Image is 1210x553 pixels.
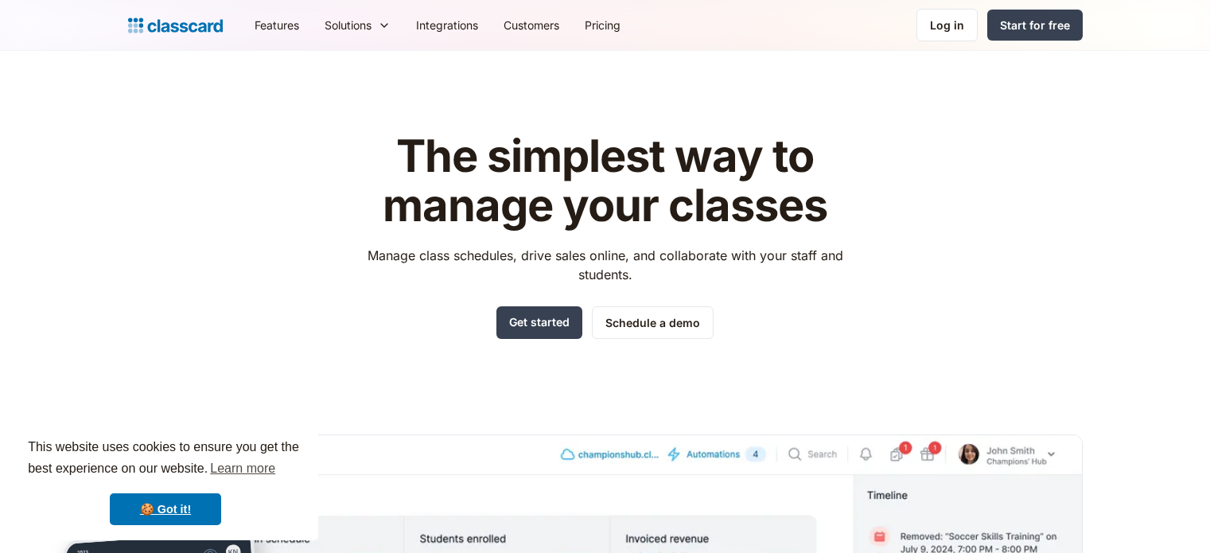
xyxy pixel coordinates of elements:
[352,246,858,284] p: Manage class schedules, drive sales online, and collaborate with your staff and students.
[491,7,572,43] a: Customers
[325,17,372,33] div: Solutions
[128,14,223,37] a: home
[110,493,221,525] a: dismiss cookie message
[496,306,582,339] a: Get started
[312,7,403,43] div: Solutions
[930,17,964,33] div: Log in
[916,9,978,41] a: Log in
[592,306,714,339] a: Schedule a demo
[13,423,318,540] div: cookieconsent
[987,10,1083,41] a: Start for free
[403,7,491,43] a: Integrations
[572,7,633,43] a: Pricing
[352,132,858,230] h1: The simplest way to manage your classes
[1000,17,1070,33] div: Start for free
[28,438,303,481] span: This website uses cookies to ensure you get the best experience on our website.
[242,7,312,43] a: Features
[208,457,278,481] a: learn more about cookies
